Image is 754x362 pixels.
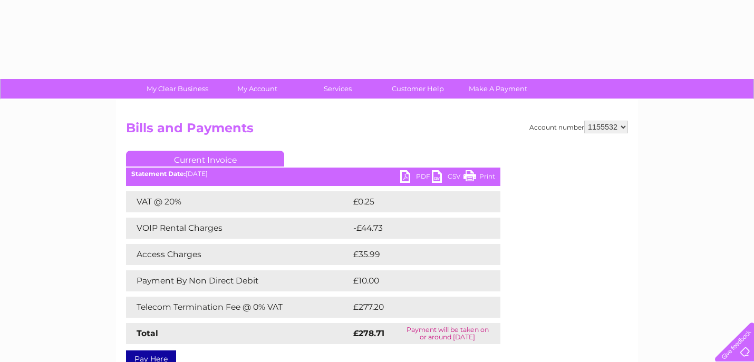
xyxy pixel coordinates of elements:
[126,170,500,178] div: [DATE]
[529,121,628,133] div: Account number
[374,79,461,99] a: Customer Help
[455,79,542,99] a: Make A Payment
[137,328,158,338] strong: Total
[126,218,351,239] td: VOIP Rental Charges
[126,270,351,291] td: Payment By Non Direct Debit
[351,297,481,318] td: £277.20
[294,79,381,99] a: Services
[126,121,628,141] h2: Bills and Payments
[214,79,301,99] a: My Account
[400,170,432,185] a: PDF
[126,244,351,265] td: Access Charges
[134,79,221,99] a: My Clear Business
[351,191,476,212] td: £0.25
[463,170,495,185] a: Print
[353,328,384,338] strong: £278.71
[126,191,351,212] td: VAT @ 20%
[394,323,500,344] td: Payment will be taken on or around [DATE]
[126,297,351,318] td: Telecom Termination Fee @ 0% VAT
[351,218,481,239] td: -£44.73
[351,244,479,265] td: £35.99
[351,270,479,291] td: £10.00
[126,151,284,167] a: Current Invoice
[131,170,186,178] b: Statement Date:
[432,170,463,185] a: CSV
